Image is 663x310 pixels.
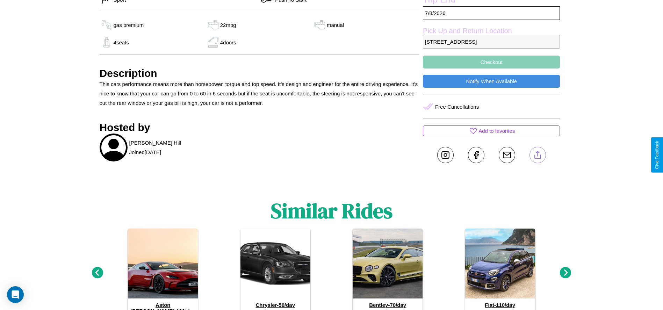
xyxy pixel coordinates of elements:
[423,56,560,69] button: Checkout
[423,6,560,20] p: 7 / 8 / 2026
[423,125,560,136] button: Add to favorites
[206,37,220,48] img: gas
[220,20,236,30] p: 22 mpg
[271,196,392,225] h1: Similar Rides
[423,75,560,88] button: Notify When Available
[7,286,24,303] div: Open Intercom Messenger
[100,67,420,79] h3: Description
[114,20,144,30] p: gas premium
[313,20,327,30] img: gas
[423,27,560,35] label: Pick Up and Return Location
[114,38,129,47] p: 4 seats
[100,79,420,108] p: This cars performance means more than horsepower, torque and top speed. It’s design and engineer ...
[129,138,181,147] p: [PERSON_NAME] Hill
[327,20,344,30] p: manual
[129,147,161,157] p: Joined [DATE]
[423,35,560,49] p: [STREET_ADDRESS]
[655,141,660,169] div: Give Feedback
[100,122,420,134] h3: Hosted by
[435,102,479,111] p: Free Cancellations
[100,20,114,30] img: gas
[100,37,114,48] img: gas
[478,126,515,136] p: Add to favorites
[206,20,220,30] img: gas
[220,38,236,47] p: 4 doors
